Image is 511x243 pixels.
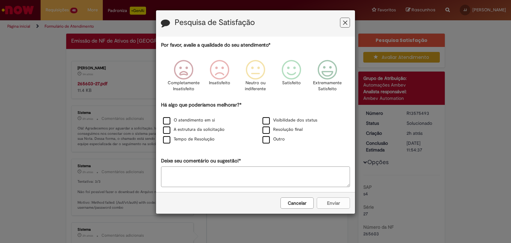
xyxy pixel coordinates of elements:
[310,55,344,101] div: Extremamente Satisfeito
[262,126,303,133] label: Resolução final
[274,55,308,101] div: Satisfeito
[282,80,301,86] p: Satisfeito
[175,18,255,27] label: Pesquisa de Satisfação
[163,117,215,123] label: O atendimento em si
[163,126,225,133] label: A estrutura da solicitação
[239,55,272,101] div: Neutro ou indiferente
[163,136,215,142] label: Tempo de Resolução
[209,80,230,86] p: Insatisfeito
[166,55,200,101] div: Completamente Insatisfeito
[161,102,350,144] div: Há algo que poderíamos melhorar?*
[161,157,241,164] label: Deixe seu comentário ou sugestão!*
[244,80,267,92] p: Neutro ou indiferente
[203,55,237,101] div: Insatisfeito
[313,80,342,92] p: Extremamente Satisfeito
[161,42,270,49] label: Por favor, avalie a qualidade do seu atendimento*
[168,80,200,92] p: Completamente Insatisfeito
[262,117,317,123] label: Visibilidade dos status
[280,197,314,209] button: Cancelar
[262,136,285,142] label: Outro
